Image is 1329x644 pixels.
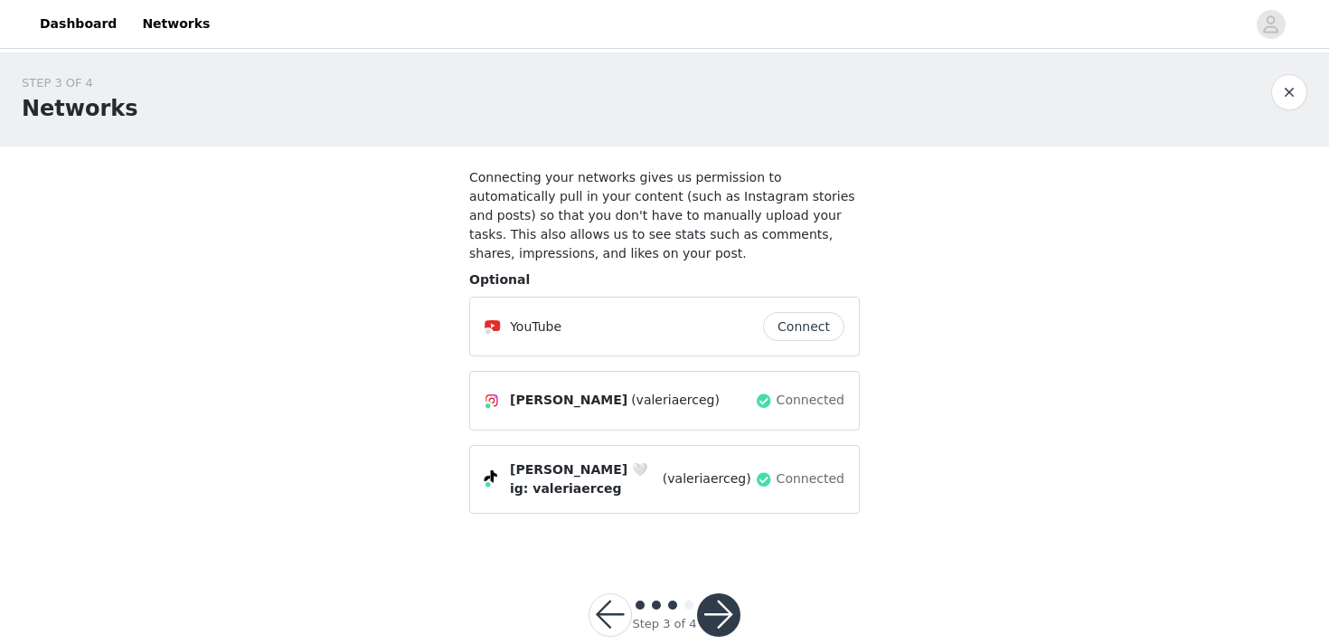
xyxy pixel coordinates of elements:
span: Optional [469,272,530,287]
span: [PERSON_NAME] [510,391,627,410]
button: Connect [763,312,844,341]
span: Connected [777,391,844,410]
div: avatar [1262,10,1279,39]
span: (valeriaerceg) [663,469,751,488]
a: Networks [131,4,221,44]
div: Step 3 of 4 [632,615,696,633]
span: [PERSON_NAME] 🤍 ig: valeriaerceg [510,460,659,498]
img: Instagram Icon [485,393,499,408]
span: (valeriaerceg) [631,391,720,410]
a: Dashboard [29,4,127,44]
p: YouTube [510,317,561,336]
h1: Networks [22,92,138,125]
h4: Connecting your networks gives us permission to automatically pull in your content (such as Insta... [469,168,860,263]
div: STEP 3 OF 4 [22,74,138,92]
span: Connected [777,469,844,488]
